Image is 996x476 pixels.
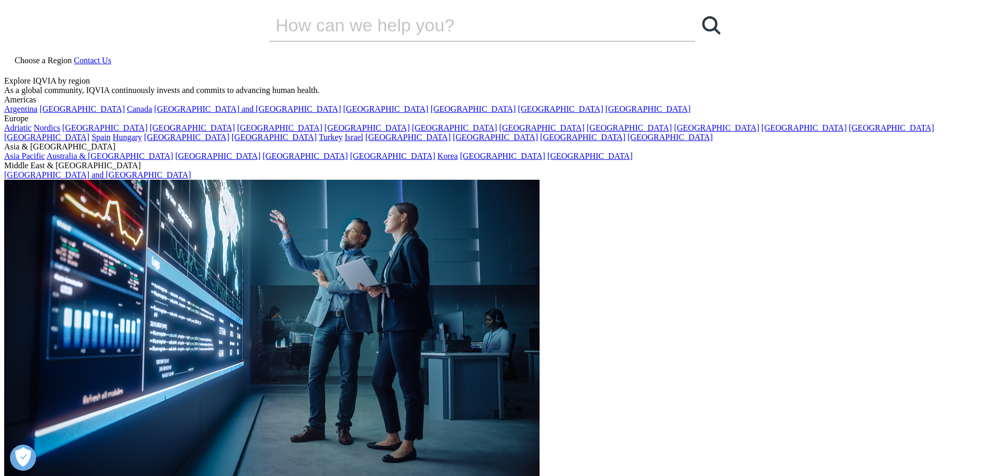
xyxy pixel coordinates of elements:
a: Nordics [33,123,60,132]
a: Israel [345,133,363,142]
a: [GEOGRAPHIC_DATA] [412,123,497,132]
a: [GEOGRAPHIC_DATA] [453,133,538,142]
a: [GEOGRAPHIC_DATA] and [GEOGRAPHIC_DATA] [4,170,191,179]
a: [GEOGRAPHIC_DATA] [350,152,435,160]
a: [GEOGRAPHIC_DATA] [547,152,633,160]
a: [GEOGRAPHIC_DATA] [674,123,759,132]
div: Europe [4,114,992,123]
button: Open Preferences [10,445,36,471]
span: Choose a Region [15,56,72,65]
svg: Search [702,16,720,34]
a: Turkey [319,133,343,142]
a: Spain [91,133,110,142]
div: As a global community, IQVIA continuously invests and commits to advancing human health. [4,86,992,95]
div: Middle East & [GEOGRAPHIC_DATA] [4,161,992,170]
a: Canada [127,105,152,113]
a: [GEOGRAPHIC_DATA] [40,105,125,113]
a: [GEOGRAPHIC_DATA] [460,152,545,160]
a: [GEOGRAPHIC_DATA] [175,152,260,160]
a: [GEOGRAPHIC_DATA] [325,123,410,132]
a: Search [695,9,727,41]
a: [GEOGRAPHIC_DATA] [62,123,147,132]
a: [GEOGRAPHIC_DATA] [144,133,230,142]
a: [GEOGRAPHIC_DATA] [518,105,603,113]
a: Argentina [4,105,38,113]
a: [GEOGRAPHIC_DATA] [4,133,89,142]
a: [GEOGRAPHIC_DATA] [605,105,691,113]
div: Asia & [GEOGRAPHIC_DATA] [4,142,992,152]
a: Hungary [113,133,142,142]
a: [GEOGRAPHIC_DATA] [232,133,317,142]
a: [GEOGRAPHIC_DATA] [262,152,348,160]
a: [GEOGRAPHIC_DATA] [343,105,428,113]
a: [GEOGRAPHIC_DATA] [761,123,846,132]
a: Australia & [GEOGRAPHIC_DATA] [47,152,173,160]
a: [GEOGRAPHIC_DATA] [849,123,934,132]
a: [GEOGRAPHIC_DATA] and [GEOGRAPHIC_DATA] [154,105,341,113]
a: Korea [438,152,458,160]
a: Contact Us [74,56,111,65]
a: [GEOGRAPHIC_DATA] [540,133,625,142]
a: Adriatic [4,123,31,132]
a: Asia Pacific [4,152,45,160]
a: [GEOGRAPHIC_DATA] [430,105,516,113]
a: [GEOGRAPHIC_DATA] [627,133,713,142]
div: Explore IQVIA by region [4,76,992,86]
a: [GEOGRAPHIC_DATA] [499,123,585,132]
a: [GEOGRAPHIC_DATA] [150,123,235,132]
a: [GEOGRAPHIC_DATA] [587,123,672,132]
a: [GEOGRAPHIC_DATA] [365,133,451,142]
input: Search [269,9,666,41]
a: [GEOGRAPHIC_DATA] [237,123,322,132]
div: Americas [4,95,992,105]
